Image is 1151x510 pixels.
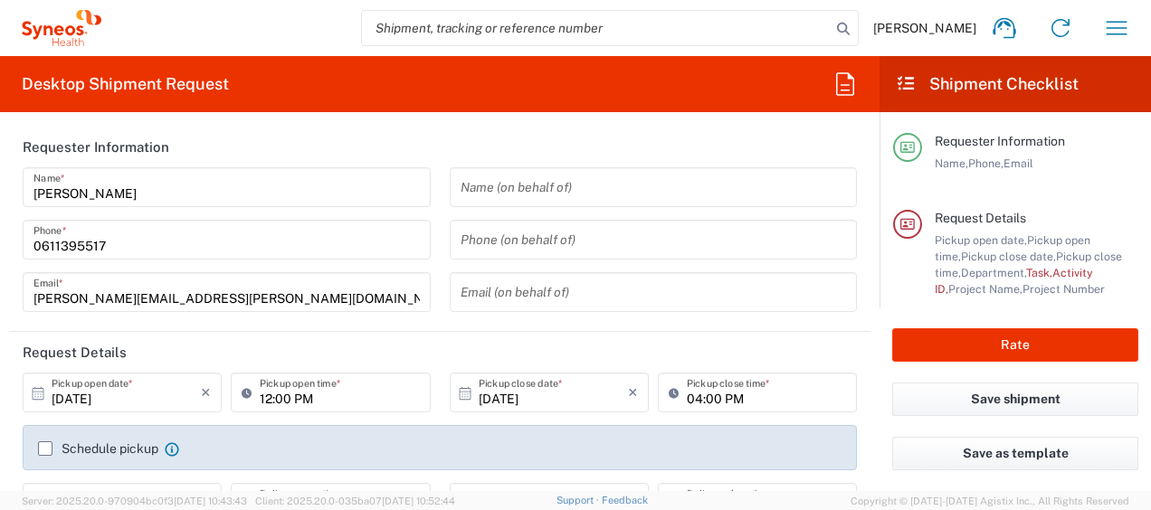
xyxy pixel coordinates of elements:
[892,437,1138,470] button: Save as template
[935,134,1065,148] span: Requester Information
[556,495,602,505] a: Support
[362,11,831,45] input: Shipment, tracking or reference number
[1026,266,1052,279] span: Task,
[255,496,455,506] span: Client: 2025.20.0-035ba07
[38,441,158,456] label: Schedule pickup
[201,378,211,407] i: ×
[935,211,1026,225] span: Request Details
[23,344,127,362] h2: Request Details
[935,233,1027,247] span: Pickup open date,
[382,496,455,506] span: [DATE] 10:52:44
[23,138,169,156] h2: Requester Information
[1023,282,1105,296] span: Project Number
[174,496,247,506] span: [DATE] 10:43:43
[851,493,1129,509] span: Copyright © [DATE]-[DATE] Agistix Inc., All Rights Reserved
[935,156,968,170] span: Name,
[22,73,229,95] h2: Desktop Shipment Request
[896,73,1079,95] h2: Shipment Checklist
[873,20,976,36] span: [PERSON_NAME]
[892,328,1138,362] button: Rate
[961,250,1056,263] span: Pickup close date,
[1004,156,1033,170] span: Email
[892,382,1138,416] button: Save shipment
[22,496,247,506] span: Server: 2025.20.0-970904bc0f3
[602,495,648,505] a: Feedback
[628,378,638,407] i: ×
[948,282,1023,296] span: Project Name,
[961,266,1026,279] span: Department,
[968,156,1004,170] span: Phone,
